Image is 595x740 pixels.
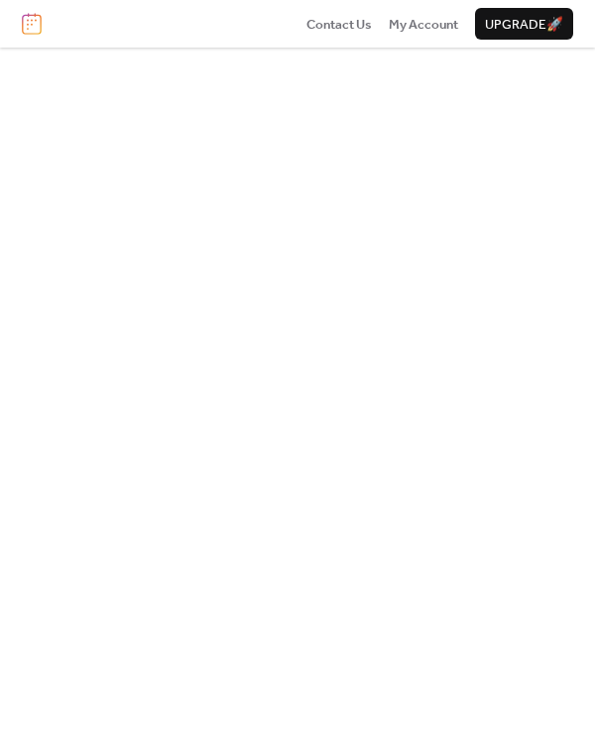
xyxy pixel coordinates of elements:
[485,15,563,35] span: Upgrade 🚀
[475,8,573,40] button: Upgrade🚀
[389,14,458,34] a: My Account
[22,13,42,35] img: logo
[306,15,372,35] span: Contact Us
[306,14,372,34] a: Contact Us
[389,15,458,35] span: My Account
